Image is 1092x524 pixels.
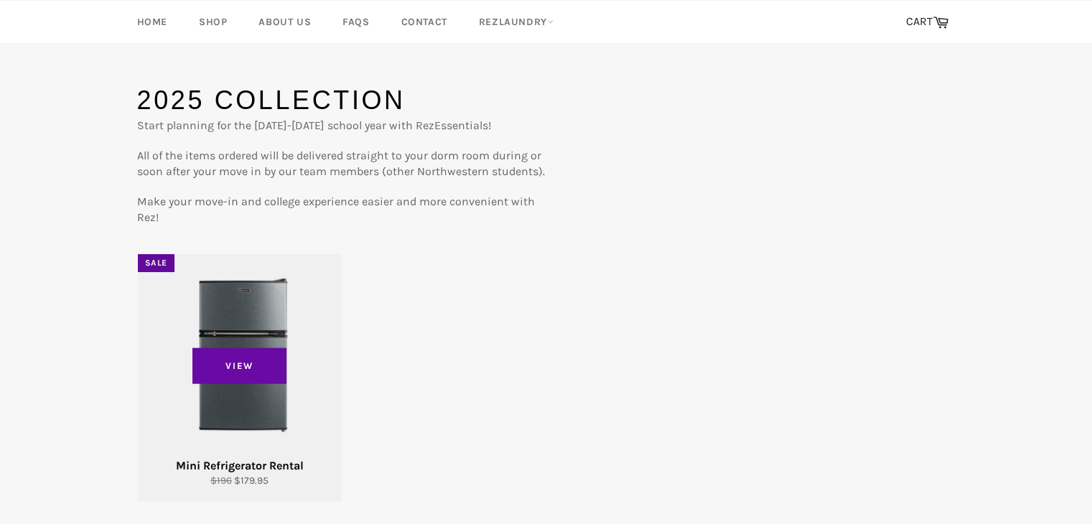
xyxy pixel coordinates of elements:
div: Mini Refrigerator Rental [146,458,332,474]
p: Start planning for the [DATE]-[DATE] school year with RezEssentials! [137,118,546,134]
p: Make your move-in and college experience easier and more convenient with Rez! [137,194,546,225]
a: RezLaundry [465,1,568,43]
a: Shop [185,1,241,43]
a: Home [123,1,182,43]
p: All of the items ordered will be delivered straight to your dorm room during or soon after your m... [137,148,546,179]
span: View [192,347,287,383]
a: Contact [387,1,462,43]
a: Mini Refrigerator Rental Mini Refrigerator Rental $196 $179.95 View [137,254,342,502]
a: CART [899,7,956,37]
h1: 2025 Collection [137,83,546,118]
a: About Us [244,1,325,43]
a: FAQs [328,1,383,43]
